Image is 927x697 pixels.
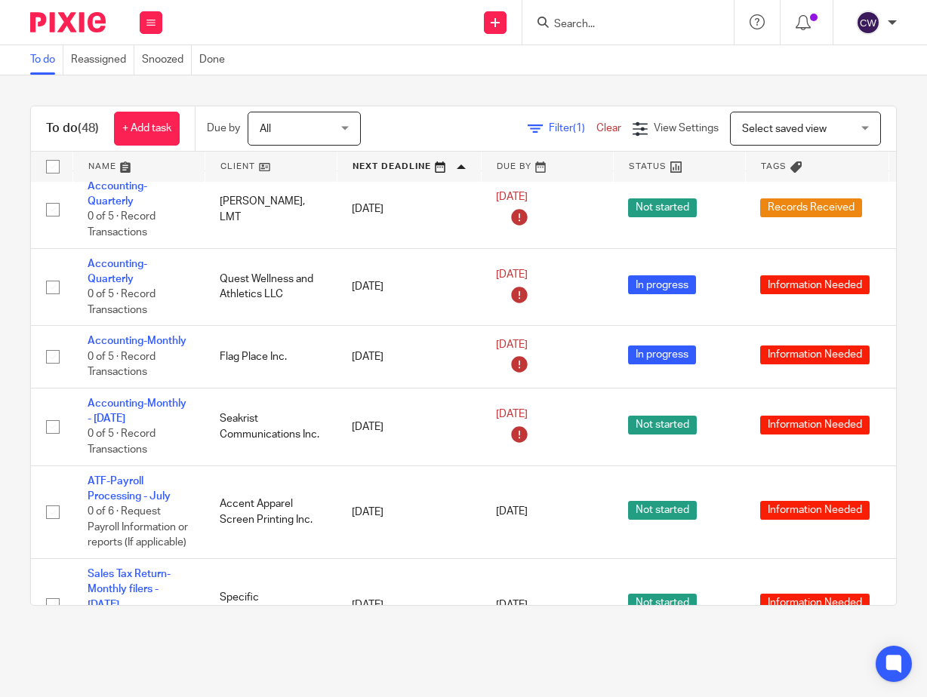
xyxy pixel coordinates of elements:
td: Accent Apparel Screen Printing Inc. [205,465,337,558]
span: [DATE] [496,600,528,610]
td: [DATE] [337,248,481,326]
span: Records Received [760,198,862,217]
span: Not started [628,501,697,520]
td: [DATE] [337,465,481,558]
span: (1) [573,123,585,134]
span: [DATE] [496,410,528,420]
a: Accounting-Monthly - [DATE] [88,398,186,424]
a: ATF-Payroll Processing - July [88,476,171,502]
td: Seakrist Communications Inc. [205,388,337,465]
span: Information Needed [760,345,870,364]
a: + Add task [114,112,180,146]
td: [DATE] [337,558,481,651]
a: Sales Tax Return-Monthly filers - [DATE] [88,569,171,610]
a: Done [199,45,233,75]
a: To do [30,45,63,75]
span: Information Needed [760,501,870,520]
span: In progress [628,345,696,364]
span: (48) [78,122,99,134]
h1: To do [46,121,99,137]
img: Pixie [30,12,106,32]
span: [DATE] [496,192,528,203]
a: Clear [596,123,621,134]
img: svg%3E [856,11,880,35]
a: Accounting-Quarterly [88,259,147,284]
input: Search [553,18,688,32]
span: Tags [761,162,787,170]
a: Snoozed [142,45,192,75]
td: Quest Wellness and Athletics LLC [205,248,337,326]
span: Filter [549,123,596,134]
a: Accounting-Monthly [88,336,186,346]
td: [DATE] [337,388,481,465]
span: [DATE] [496,339,528,350]
span: 0 of 6 · Request Payroll Information or reports (If applicable) [88,506,188,548]
span: All [260,124,271,134]
span: Select saved view [742,124,827,134]
span: View Settings [654,123,719,134]
td: [DATE] [337,326,481,388]
span: Not started [628,594,697,613]
a: Reassigned [71,45,134,75]
span: [DATE] [496,269,528,280]
p: Due by [207,121,240,136]
td: Flag Place Inc. [205,326,337,388]
td: Specific [MEDICAL_DATA] Inc. [205,558,337,651]
span: In progress [628,275,696,294]
span: 0 of 5 · Record Transactions [88,429,156,456]
span: Information Needed [760,275,870,294]
td: [DATE] [337,170,481,248]
span: [DATE] [496,507,528,517]
span: Not started [628,416,697,434]
span: Information Needed [760,416,870,434]
span: 0 of 5 · Record Transactions [88,289,156,315]
span: Not started [628,198,697,217]
span: Information Needed [760,594,870,613]
span: 0 of 5 · Record Transactions [88,212,156,238]
span: 0 of 5 · Record Transactions [88,352,156,378]
td: [PERSON_NAME], LMT [205,170,337,248]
